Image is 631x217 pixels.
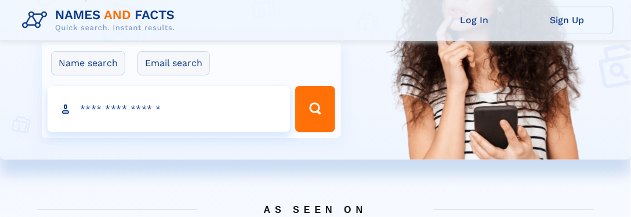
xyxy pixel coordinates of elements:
a: Sign Up [521,6,614,34]
button: Search Button [295,86,335,132]
a: Log In [428,6,521,34]
label: Name search [51,51,125,75]
label: Email search [137,51,210,75]
img: Logo Names and Facts [17,5,184,36]
input: search input [48,86,290,132]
